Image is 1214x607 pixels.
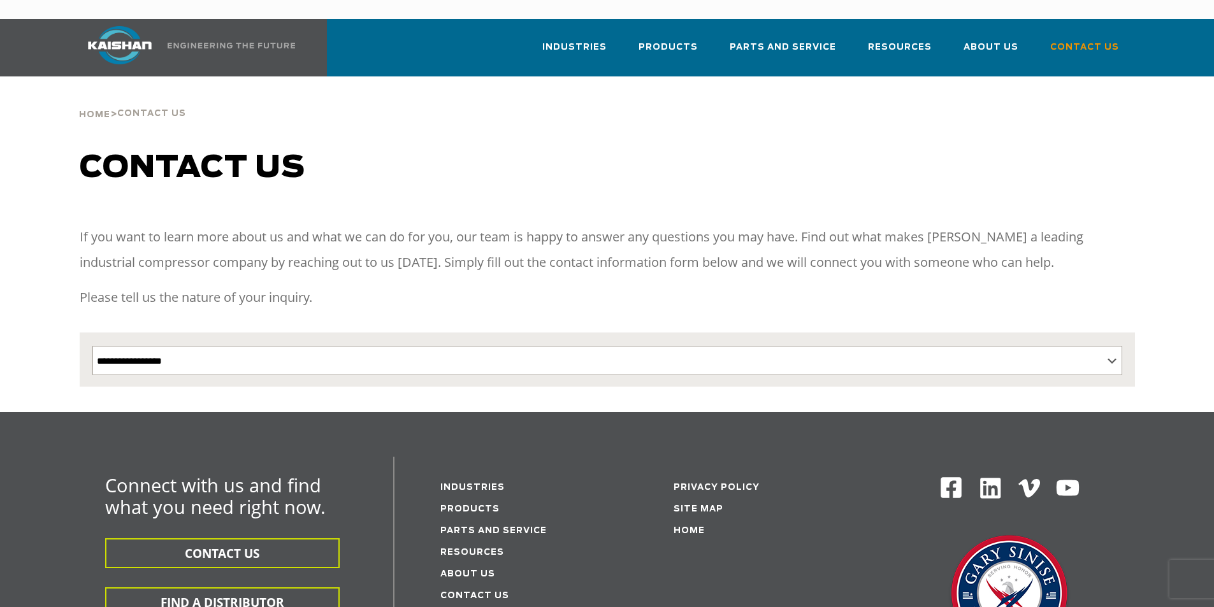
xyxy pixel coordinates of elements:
[674,527,705,535] a: Home
[79,108,110,120] a: Home
[1050,31,1119,74] a: Contact Us
[868,40,932,55] span: Resources
[80,153,305,183] span: Contact us
[978,476,1003,501] img: Linkedin
[730,40,836,55] span: Parts and Service
[674,505,723,513] a: Site Map
[964,31,1018,74] a: About Us
[868,31,932,74] a: Resources
[80,224,1135,275] p: If you want to learn more about us and what we can do for you, our team is happy to answer any qu...
[1055,476,1080,501] img: Youtube
[1050,40,1119,55] span: Contact Us
[105,538,340,568] button: CONTACT US
[440,505,500,513] a: Products
[80,285,1135,310] p: Please tell us the nature of your inquiry.
[72,19,298,76] a: Kaishan USA
[674,483,760,492] a: Privacy Policy
[964,40,1018,55] span: About Us
[168,43,295,48] img: Engineering the future
[639,40,698,55] span: Products
[440,527,547,535] a: Parts and service
[730,31,836,74] a: Parts and Service
[79,76,186,125] div: >
[639,31,698,74] a: Products
[72,26,168,64] img: kaishan logo
[1018,479,1040,497] img: Vimeo
[542,31,607,74] a: Industries
[105,473,326,519] span: Connect with us and find what you need right now.
[440,548,504,557] a: Resources
[440,592,509,600] a: Contact Us
[79,111,110,119] span: Home
[117,110,186,118] span: Contact Us
[440,483,505,492] a: Industries
[939,476,963,499] img: Facebook
[542,40,607,55] span: Industries
[440,570,495,578] a: About Us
